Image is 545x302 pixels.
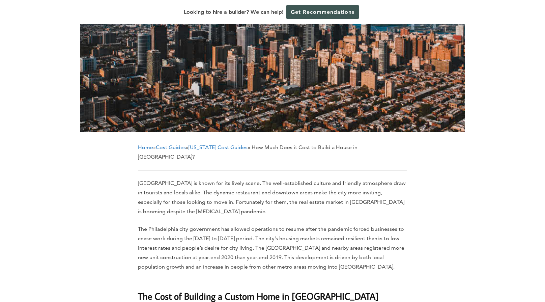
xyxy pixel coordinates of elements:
p: [GEOGRAPHIC_DATA] is known for its lively scene. The well-established culture and friendly atmosp... [138,179,407,216]
strong: The Cost of Building a Custom Home in [GEOGRAPHIC_DATA] [138,290,379,302]
a: Get Recommendations [286,5,359,19]
p: » » » How Much Does it Cost to Build a House in [GEOGRAPHIC_DATA]? [138,143,407,162]
a: Home [138,144,153,150]
iframe: Drift Widget Chat Controller [415,253,537,294]
a: Cost Guides [156,144,186,150]
p: The Philadelphia city government has allowed operations to resume after the pandemic forced busin... [138,224,407,272]
a: [US_STATE] Cost Guides [189,144,248,150]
